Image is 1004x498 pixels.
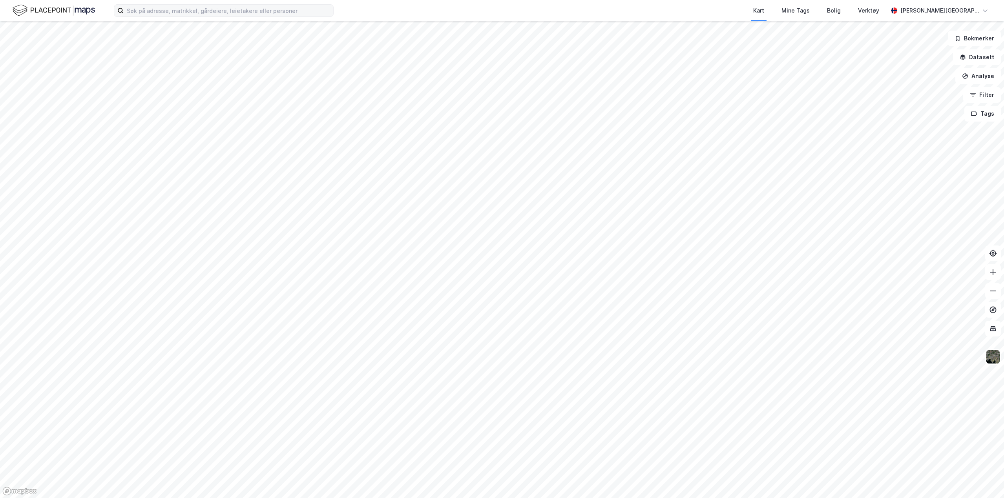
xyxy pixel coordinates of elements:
[948,31,1001,46] button: Bokmerker
[781,6,810,15] div: Mine Tags
[955,68,1001,84] button: Analyse
[900,6,979,15] div: [PERSON_NAME][GEOGRAPHIC_DATA]
[2,487,37,496] a: Mapbox homepage
[965,460,1004,498] iframe: Chat Widget
[124,5,333,16] input: Søk på adresse, matrikkel, gårdeiere, leietakere eller personer
[858,6,879,15] div: Verktøy
[13,4,95,17] img: logo.f888ab2527a4732fd821a326f86c7f29.svg
[753,6,764,15] div: Kart
[986,349,1000,364] img: 9k=
[963,87,1001,103] button: Filter
[827,6,841,15] div: Bolig
[953,49,1001,65] button: Datasett
[964,106,1001,122] button: Tags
